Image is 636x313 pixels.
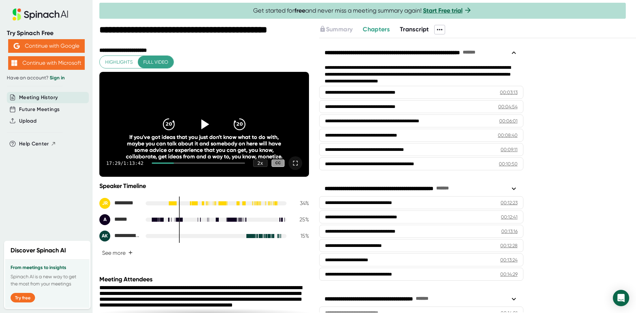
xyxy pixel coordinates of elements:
div: 15 % [292,233,309,239]
div: 2 x [253,159,267,167]
div: 00:13:24 [500,256,518,263]
span: Transcript [400,26,429,33]
span: Chapters [363,26,390,33]
button: Try free [11,293,35,302]
button: Full video [138,56,174,68]
a: Start Free trial [423,7,462,14]
h2: Discover Spinach AI [11,246,66,255]
div: 00:09:11 [501,146,518,153]
div: AK [99,231,110,241]
div: Open Intercom Messenger [613,290,629,306]
img: Aehbyd4JwY73AAAAAElFTkSuQmCC [14,43,20,49]
span: Help Center [19,140,49,148]
div: If you've got ideas that you just don't know what to do with, maybe you can talk about it and som... [120,134,288,160]
div: Have an account? [7,75,86,81]
button: Help Center [19,140,56,148]
div: 25 % [292,216,309,223]
div: 00:12:41 [501,214,518,220]
button: Chapters [363,25,390,34]
div: 00:04:54 [498,103,518,110]
div: 00:14:29 [500,271,518,278]
div: 00:06:01 [499,118,518,124]
div: Upgrade to access [319,25,363,34]
div: 00:08:40 [498,132,518,139]
div: Andrey Khomyakov [99,231,140,241]
span: Summary [326,26,353,33]
div: A [99,214,110,225]
button: Upload [19,117,36,125]
div: Speaker Timeline [99,182,309,190]
div: CC [272,159,284,167]
div: 00:03:13 [500,89,518,96]
p: Spinach AI is a new way to get the most from your meetings [11,273,84,287]
a: Sign in [50,75,65,81]
button: Transcript [400,25,429,34]
div: Try Spinach Free [7,29,86,37]
button: Future Meetings [19,106,60,113]
span: + [128,250,133,255]
span: Highlights [105,58,133,66]
b: free [294,7,305,14]
div: 17:29 / 1:13:42 [106,160,144,166]
div: 34 % [292,200,309,206]
span: Full video [143,58,168,66]
div: JR [99,198,110,209]
div: Adamos [99,214,140,225]
div: Meeting Attendees [99,276,311,283]
button: Continue with Microsoft [8,56,85,70]
span: Get started for and never miss a meeting summary again! [253,7,472,15]
div: 00:10:50 [499,160,518,167]
button: Continue with Google [8,39,85,53]
button: Highlights [100,56,138,68]
div: 00:12:28 [500,242,518,249]
div: 00:12:23 [501,199,518,206]
div: Joe Russo [99,198,140,209]
h3: From meetings to insights [11,265,84,270]
button: See more+ [99,247,135,259]
button: Summary [319,25,353,34]
button: Meeting History [19,94,58,101]
div: 00:13:16 [501,228,518,235]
